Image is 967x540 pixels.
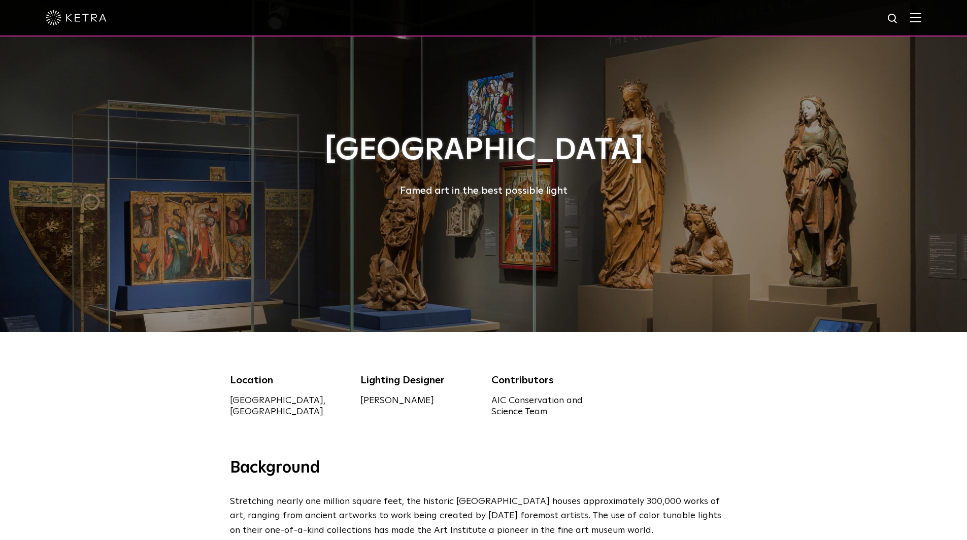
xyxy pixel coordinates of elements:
div: AIC Conservation and Science Team [491,395,607,417]
div: Location [230,373,346,388]
p: Stretching nearly one million square feet, the historic [GEOGRAPHIC_DATA] houses approximately 30... [230,494,732,538]
div: Contributors [491,373,607,388]
div: Lighting Designer [360,373,476,388]
h3: Background [230,458,738,479]
img: ketra-logo-2019-white [46,10,107,25]
img: Hamburger%20Nav.svg [910,13,921,22]
img: search icon [887,13,899,25]
div: Famed art in the best possible light [230,183,738,199]
h1: [GEOGRAPHIC_DATA] [230,134,738,167]
div: [GEOGRAPHIC_DATA], [GEOGRAPHIC_DATA] [230,395,346,417]
div: [PERSON_NAME] [360,395,476,406]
